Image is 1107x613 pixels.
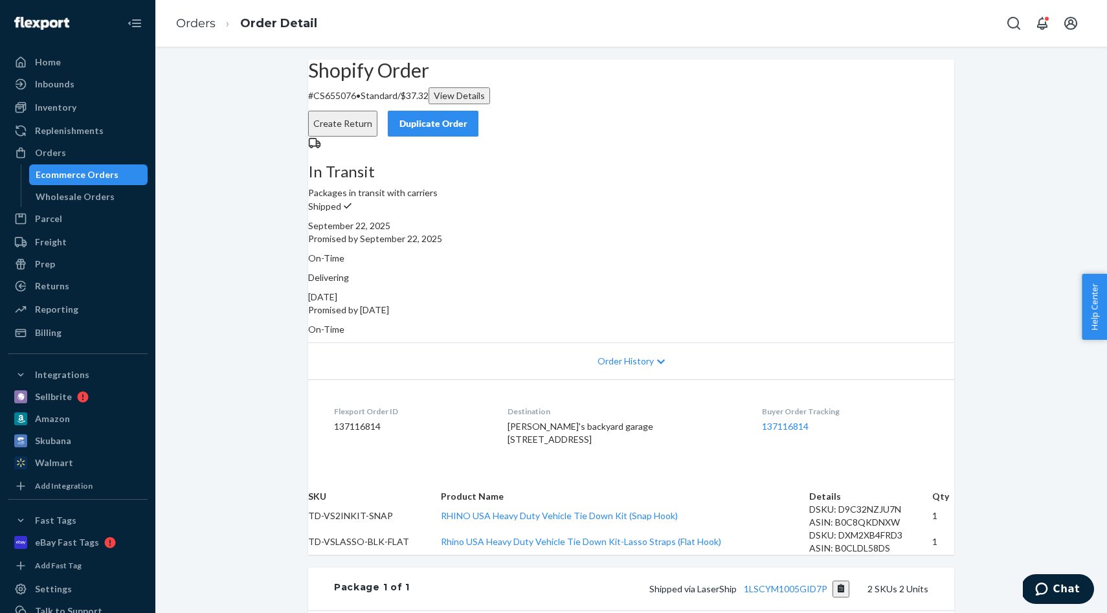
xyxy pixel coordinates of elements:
[8,254,148,274] a: Prep
[35,101,76,114] div: Inventory
[308,291,954,304] div: [DATE]
[308,490,441,503] th: SKU
[308,323,954,336] p: On-Time
[8,208,148,229] a: Parcel
[8,558,148,574] a: Add Fast Tag
[8,430,148,451] a: Skubana
[809,542,932,555] div: ASIN: B0CLDL58DS
[35,236,67,249] div: Freight
[8,322,148,343] a: Billing
[35,480,93,491] div: Add Integration
[809,516,932,529] div: ASIN: B0C8QKDNXW
[762,406,928,417] dt: Buyer Order Tracking
[8,299,148,320] a: Reporting
[334,581,410,597] div: Package 1 of 1
[35,280,69,293] div: Returns
[932,503,954,529] td: 1
[508,421,653,445] span: [PERSON_NAME]'s backyard garage [STREET_ADDRESS]
[308,304,954,317] p: Promised by [DATE]
[308,503,441,529] td: TD-VS2INKIT-SNAP
[434,89,485,102] div: View Details
[308,271,954,284] p: Delivering
[14,17,69,30] img: Flexport logo
[8,452,148,473] a: Walmart
[1058,10,1084,36] button: Open account menu
[166,5,328,43] ol: breadcrumbs
[744,583,827,594] a: 1LSCYM1005GID7P
[1029,10,1055,36] button: Open notifications
[334,406,487,417] dt: Flexport Order ID
[308,163,954,180] h3: In Transit
[441,490,809,503] th: Product Name
[35,78,74,91] div: Inbounds
[308,87,954,104] p: # CS655076 / $37.32
[809,503,932,516] div: DSKU: D9C32NZJU7N
[429,87,490,104] button: View Details
[8,386,148,407] a: Sellbrite
[35,390,72,403] div: Sellbrite
[399,117,467,130] div: Duplicate Order
[441,510,678,521] a: RHINO USA Heavy Duty Vehicle Tie Down Kit (Snap Hook)
[8,120,148,141] a: Replenishments
[35,412,70,425] div: Amazon
[8,52,148,72] a: Home
[35,326,61,339] div: Billing
[8,74,148,95] a: Inbounds
[35,212,62,225] div: Parcel
[8,276,148,296] a: Returns
[35,536,99,549] div: eBay Fast Tags
[176,16,216,30] a: Orders
[508,406,742,417] dt: Destination
[8,478,148,494] a: Add Integration
[809,490,932,503] th: Details
[35,56,61,69] div: Home
[1001,10,1027,36] button: Open Search Box
[334,420,487,433] dd: 137116814
[35,124,104,137] div: Replenishments
[35,583,72,596] div: Settings
[8,532,148,553] a: eBay Fast Tags
[308,252,954,265] p: On-Time
[1082,274,1107,340] button: Help Center
[35,560,82,571] div: Add Fast Tag
[441,536,721,547] a: Rhino USA Heavy Duty Vehicle Tie Down Kit-Lasso Straps (Flat Hook)
[8,579,148,599] a: Settings
[356,90,361,101] span: •
[1023,574,1094,607] iframe: Opens a widget where you can chat to one of our agents
[8,142,148,163] a: Orders
[932,529,954,555] td: 1
[35,368,89,381] div: Integrations
[809,529,932,542] div: DSKU: DXM2XB4FRD3
[8,364,148,385] button: Integrations
[35,303,78,316] div: Reporting
[598,355,654,368] span: Order History
[29,186,148,207] a: Wholesale Orders
[36,190,115,203] div: Wholesale Orders
[8,232,148,252] a: Freight
[308,232,954,245] p: Promised by September 22, 2025
[35,456,73,469] div: Walmart
[932,490,954,503] th: Qty
[361,90,397,101] span: Standard
[35,434,71,447] div: Skubana
[122,10,148,36] button: Close Navigation
[8,97,148,118] a: Inventory
[35,258,55,271] div: Prep
[762,421,809,432] a: 137116814
[35,514,76,527] div: Fast Tags
[308,199,954,213] p: Shipped
[29,164,148,185] a: Ecommerce Orders
[8,510,148,531] button: Fast Tags
[308,111,377,137] button: Create Return
[308,163,954,199] div: Packages in transit with carriers
[8,408,148,429] a: Amazon
[388,111,478,137] button: Duplicate Order
[36,168,118,181] div: Ecommerce Orders
[240,16,317,30] a: Order Detail
[308,60,954,81] h2: Shopify Order
[308,219,954,232] div: September 22, 2025
[308,529,441,555] td: TD-VSLASSO-BLK-FLAT
[410,581,928,597] div: 2 SKUs 2 Units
